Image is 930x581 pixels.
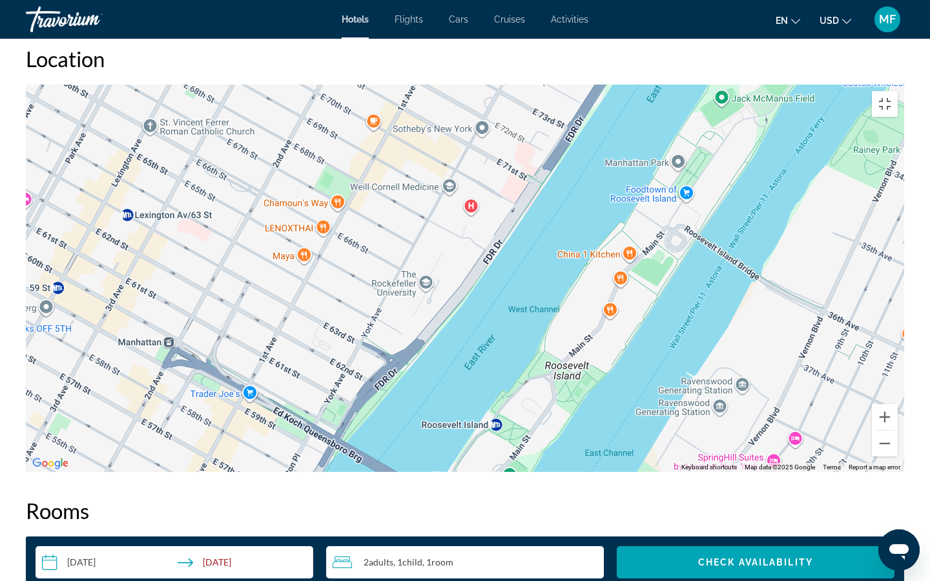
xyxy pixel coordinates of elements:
a: Cruises [494,14,525,25]
span: Map data ©2025 Google [745,464,815,471]
span: 2 [364,557,393,567]
img: Google [29,455,72,472]
a: Activities [551,14,588,25]
h2: Location [26,46,904,72]
a: Flights [395,14,423,25]
button: Change language [776,11,800,30]
a: Report a map error [849,464,900,471]
button: Zoom in [872,404,898,430]
span: Check Availability [698,557,813,567]
span: MF [879,13,896,26]
button: Change currency [820,11,851,30]
a: Travorium [26,3,155,36]
iframe: Button to launch messaging window [878,529,920,571]
a: Terms (opens in new tab) [823,464,841,471]
span: Adults [369,556,393,567]
button: Keyboard shortcuts [681,463,737,472]
a: Open this area in Google Maps (opens a new window) [29,455,72,472]
a: Cars [449,14,468,25]
button: Travelers: 2 adults, 1 child [326,546,604,578]
span: , 1 [422,557,453,567]
button: Check-in date: Dec 14, 2025 Check-out date: Dec 16, 2025 [36,546,313,578]
div: Search widget [36,546,894,578]
button: Zoom out [872,431,898,456]
a: Hotels [342,14,369,25]
button: Toggle fullscreen view [872,91,898,117]
span: USD [820,15,839,26]
span: Child [402,556,422,567]
h2: Rooms [26,498,904,524]
span: Room [431,556,453,567]
button: User Menu [871,6,904,33]
button: Check Availability [617,546,894,578]
span: , 1 [393,557,422,567]
span: en [776,15,788,26]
